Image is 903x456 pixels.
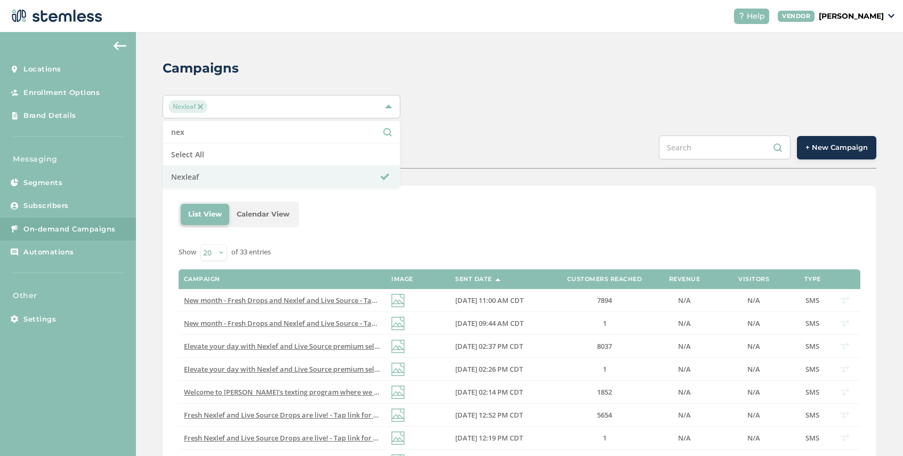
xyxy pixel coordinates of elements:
img: icon-img-d887fa0c.svg [391,340,405,353]
span: Brand Details [23,110,76,121]
label: N/A [663,319,706,328]
label: 1852 [557,388,652,397]
li: Nexleaf [163,166,400,188]
label: Revenue [669,276,700,283]
label: Image [391,276,413,283]
label: N/A [716,365,791,374]
label: N/A [716,319,791,328]
span: Enrollment Options [23,87,100,98]
span: Fresh Nexlef and Live Source Drops are live! - Tap link for more info! Reply END to cancel [184,433,474,443]
label: 8037 [557,342,652,351]
span: N/A [678,433,691,443]
label: SMS [802,319,823,328]
h2: Campaigns [163,59,239,78]
span: 8037 [597,341,612,351]
label: N/A [716,411,791,420]
img: icon-img-d887fa0c.svg [391,431,405,445]
img: icon_down-arrow-small-66adaf34.svg [888,14,894,18]
label: SMS [802,388,823,397]
span: Automations [23,247,74,258]
img: icon-sort-1e1d7615.svg [495,278,501,281]
span: 1852 [597,387,612,397]
span: N/A [678,410,691,420]
span: N/A [678,341,691,351]
span: SMS [805,364,819,374]
label: SMS [802,365,823,374]
span: + New Campaign [805,142,868,153]
img: icon-img-d887fa0c.svg [391,409,405,422]
label: N/A [716,296,791,305]
label: 5654 [557,411,652,420]
label: Type [804,276,821,283]
label: SMS [802,434,823,443]
span: Nexleaf [168,100,207,113]
label: 10/02/2025 09:44 AM CDT [455,319,546,328]
span: Fresh Nexlef and Live Source Drops are live! - Tap link for more info! Reply END to cancel [184,410,474,420]
span: New month - Fresh Drops and Nexlef and Live Source - Tap link for more info Reply END to cancel [184,295,502,305]
p: [PERSON_NAME] [819,11,884,22]
span: SMS [805,410,819,420]
span: N/A [678,318,691,328]
img: icon-img-d887fa0c.svg [391,294,405,307]
span: Settings [23,314,56,325]
label: 09/18/2025 12:52 PM CDT [455,411,546,420]
label: N/A [716,388,791,397]
span: 1 [603,364,607,374]
label: SMS [802,342,823,351]
li: Calendar View [229,204,297,225]
span: [DATE] 02:26 PM CDT [455,364,523,374]
span: N/A [747,318,760,328]
span: [DATE] 12:52 PM CDT [455,410,523,420]
div: VENDOR [778,11,815,22]
img: logo-dark-0685b13c.svg [9,5,102,27]
label: 1 [557,365,652,374]
label: 1 [557,434,652,443]
label: N/A [663,434,706,443]
span: N/A [678,364,691,374]
label: N/A [716,434,791,443]
span: N/A [678,387,691,397]
span: Help [747,11,765,22]
span: N/A [678,295,691,305]
label: New month - Fresh Drops and Nexlef and Live Source - Tap link for more info Reply END to cancel [184,319,381,328]
span: [DATE] 02:37 PM CDT [455,341,523,351]
span: SMS [805,433,819,443]
span: N/A [747,295,760,305]
label: SMS [802,296,823,305]
label: Elevate your day with Nexlef and Live Source premium selections - tap for more info Reply END to ... [184,342,381,351]
span: SMS [805,341,819,351]
span: SMS [805,295,819,305]
label: 09/18/2025 12:19 PM CDT [455,434,546,443]
span: Elevate your day with Nexlef and Live Source premium selections - tap for more info Reply END to ... [184,341,527,351]
label: Show [179,247,196,258]
img: icon-img-d887fa0c.svg [391,386,405,399]
span: Segments [23,178,62,188]
label: Customers Reached [567,276,642,283]
label: N/A [663,365,706,374]
label: Elevate your day with Nexlef and Live Source premium selections - tap for more info Reply END to ... [184,365,381,374]
span: Locations [23,64,61,75]
span: [DATE] 11:00 AM CDT [455,295,523,305]
label: 09/25/2025 02:37 PM CDT [455,342,546,351]
img: icon-img-d887fa0c.svg [391,363,405,376]
label: Sent Date [455,276,492,283]
img: icon-help-white-03924b79.svg [738,13,745,19]
img: icon-close-accent-8a337256.svg [198,104,203,109]
label: Fresh Nexlef and Live Source Drops are live! - Tap link for more info! Reply END to cancel [184,411,381,420]
span: N/A [747,341,760,351]
img: icon-img-d887fa0c.svg [391,317,405,330]
label: Visitors [738,276,769,283]
label: N/A [716,342,791,351]
span: 1 [603,433,607,443]
span: Welcome to [PERSON_NAME]'s texting program where we let you know about all our fresh drops and ex... [184,387,874,397]
iframe: Chat Widget [850,405,903,456]
span: [DATE] 02:14 PM CDT [455,387,523,397]
label: New month - Fresh Drops and Nexlef and Live Source - Tap link for more info Reply END to cancel [184,296,381,305]
span: SMS [805,318,819,328]
label: N/A [663,342,706,351]
li: Select All [163,143,400,166]
li: List View [181,204,229,225]
label: N/A [663,296,706,305]
label: N/A [663,388,706,397]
